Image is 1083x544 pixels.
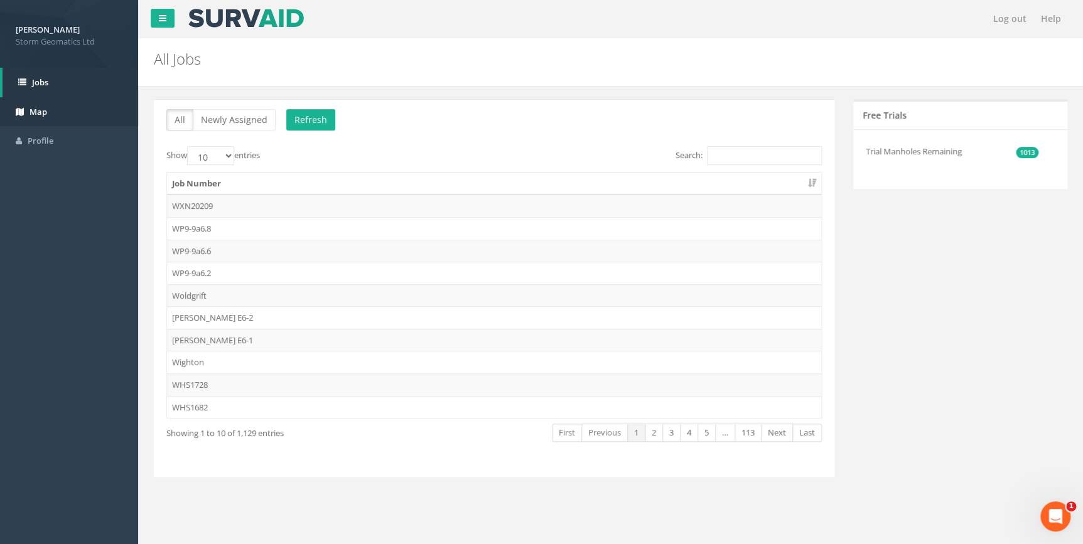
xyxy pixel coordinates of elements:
a: 1 [627,424,645,442]
h5: Free Trials [863,110,907,120]
a: Next [761,424,793,442]
td: WHS1682 [167,396,821,419]
td: Wighton [167,351,821,373]
td: [PERSON_NAME] E6-1 [167,329,821,351]
td: Woldgrift [167,284,821,307]
td: WP9-9a6.6 [167,240,821,262]
iframe: Intercom live chat [1040,501,1070,531]
input: Search: [707,146,822,165]
h2: All Jobs [154,51,912,67]
span: Storm Geomatics Ltd [16,36,122,48]
a: 113 [735,424,762,442]
td: [PERSON_NAME] E6-2 [167,306,821,329]
select: Showentries [187,146,234,165]
label: Show entries [166,146,260,165]
a: Last [792,424,822,442]
td: WHS1728 [167,373,821,396]
a: … [715,424,735,442]
span: Profile [28,135,53,146]
a: 2 [645,424,663,442]
td: WXN20209 [167,195,821,217]
td: WP9-9a6.2 [167,262,821,284]
button: All [166,109,193,131]
span: Map [30,106,47,117]
td: WP9-9a6.8 [167,217,821,240]
a: 3 [662,424,681,442]
button: Refresh [286,109,335,131]
div: Showing 1 to 10 of 1,129 entries [166,422,428,439]
span: 1013 [1016,147,1038,158]
a: First [552,424,582,442]
th: Job Number: activate to sort column ascending [167,173,821,195]
a: [PERSON_NAME] Storm Geomatics Ltd [16,21,122,47]
a: Previous [581,424,628,442]
span: Jobs [32,77,48,88]
strong: [PERSON_NAME] [16,24,80,35]
li: Trial Manholes Remaining [866,139,1038,164]
a: Jobs [3,68,138,97]
a: 5 [698,424,716,442]
a: 4 [680,424,698,442]
label: Search: [676,146,822,165]
button: Newly Assigned [193,109,276,131]
span: 1 [1066,501,1076,511]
